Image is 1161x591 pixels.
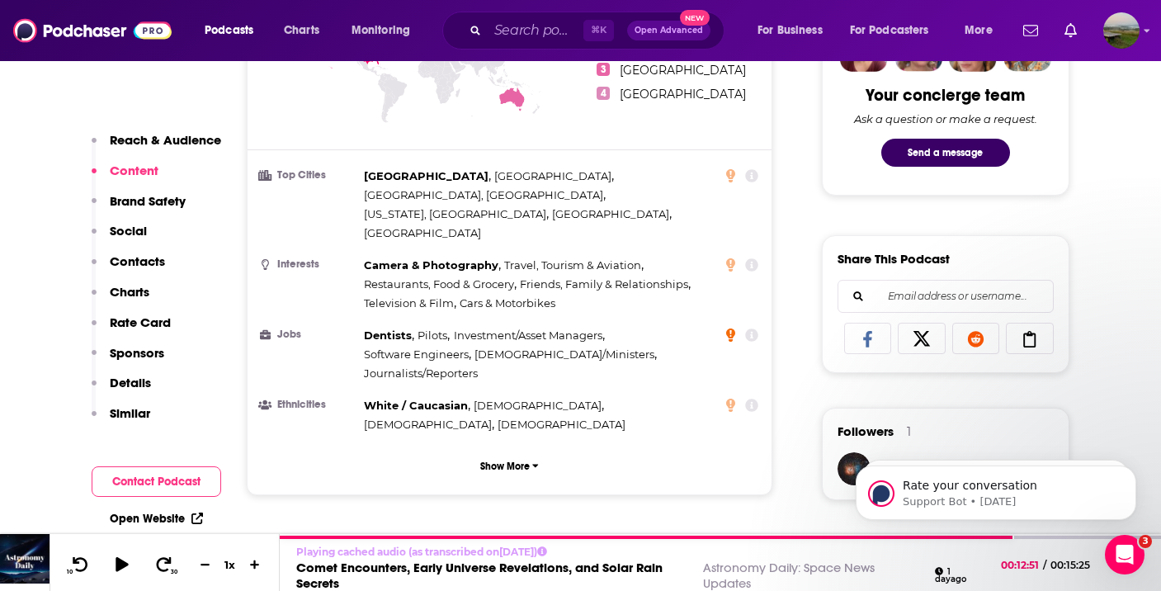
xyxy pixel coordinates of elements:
p: Rate Card [110,314,171,330]
span: , [364,415,494,434]
span: Monitoring [352,19,410,42]
span: Open Advanced [635,26,703,35]
button: open menu [340,17,432,44]
button: Send a message [881,139,1010,167]
span: 00:15:25 [1046,559,1107,571]
span: Software Engineers [364,348,469,361]
span: [DEMOGRAPHIC_DATA] [474,399,602,412]
span: [GEOGRAPHIC_DATA] [364,226,481,239]
button: Social [92,223,147,253]
span: Cars & Motorbikes [460,296,555,310]
span: , [364,205,549,224]
span: Television & Film [364,296,454,310]
span: , [364,345,471,364]
input: Email address or username... [852,281,1040,312]
span: For Podcasters [850,19,929,42]
span: More [965,19,993,42]
h3: Top Cities [261,170,357,181]
p: Details [110,375,151,390]
button: 30 [149,555,181,575]
p: Content [110,163,158,178]
h3: Ethnicities [261,400,357,410]
span: [GEOGRAPHIC_DATA] [620,63,746,78]
iframe: Intercom notifications message [831,431,1161,546]
span: Logged in as hlrobbins [1103,12,1140,49]
h3: Share This Podcast [838,251,950,267]
button: Contact Podcast [92,466,221,497]
button: open menu [746,17,843,44]
span: 30 [171,569,177,575]
h3: Interests [261,259,357,270]
button: Content [92,163,158,193]
a: Copy Link [1006,323,1054,354]
p: Charts [110,284,149,300]
span: Pilots [418,329,447,342]
button: Sponsors [92,345,164,376]
img: Podchaser - Follow, Share and Rate Podcasts [13,15,172,46]
span: , [364,294,456,313]
button: Show profile menu [1103,12,1140,49]
span: [GEOGRAPHIC_DATA], [GEOGRAPHIC_DATA] [364,188,603,201]
span: , [552,205,672,224]
span: [DEMOGRAPHIC_DATA]/Ministers [474,348,654,361]
span: Charts [284,19,319,42]
span: Restaurants, Food & Grocery [364,277,514,291]
a: Astronomy Daily: Space News Updates [703,560,875,591]
button: Reach & Audience [92,132,221,163]
span: Travel, Tourism & Aviation [504,258,641,272]
button: Contacts [92,253,165,284]
a: Show notifications dropdown [1058,17,1083,45]
span: Podcasts [205,19,253,42]
p: Show More [480,461,530,472]
button: open menu [839,17,953,44]
span: [GEOGRAPHIC_DATA] [364,169,488,182]
div: 1 x [216,558,244,571]
span: , [364,167,491,186]
span: , [364,275,517,294]
span: , [418,326,450,345]
span: , [494,167,614,186]
span: 4 [597,87,610,100]
span: ⌘ K [583,20,614,41]
a: Show notifications dropdown [1017,17,1045,45]
span: [GEOGRAPHIC_DATA] [620,87,746,102]
p: Reach & Audience [110,132,221,148]
span: [DEMOGRAPHIC_DATA] [498,418,625,431]
iframe: Intercom live chat [1105,535,1144,574]
a: Comet Encounters, Early Universe Revelations, and Solar Rain Secrets [296,560,663,591]
span: 10 [67,569,73,575]
button: Brand Safety [92,193,186,224]
span: White / Caucasian [364,399,468,412]
button: Show More [261,451,759,481]
div: 1 day ago [935,567,982,584]
button: 10 [64,555,95,575]
span: [US_STATE], [GEOGRAPHIC_DATA] [364,207,546,220]
span: , [364,186,606,205]
p: Playing cached audio (as transcribed on [DATE] ) [296,546,982,558]
div: Search podcasts, credits, & more... [458,12,740,50]
a: Share on Facebook [844,323,892,354]
div: Your concierge team [866,85,1025,106]
span: , [474,396,604,415]
div: 1 [907,424,911,439]
span: [DEMOGRAPHIC_DATA] [364,418,492,431]
span: , [364,396,470,415]
p: Sponsors [110,345,164,361]
span: , [474,345,657,364]
a: Charts [273,17,329,44]
span: Dentists [364,329,412,342]
span: New [680,10,710,26]
span: / [1043,559,1046,571]
button: Rate Card [92,314,171,345]
span: [GEOGRAPHIC_DATA] [552,207,669,220]
p: Brand Safety [110,193,186,209]
span: , [364,326,414,345]
button: open menu [953,17,1013,44]
span: , [454,326,605,345]
span: [GEOGRAPHIC_DATA] [494,169,611,182]
button: open menu [193,17,275,44]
